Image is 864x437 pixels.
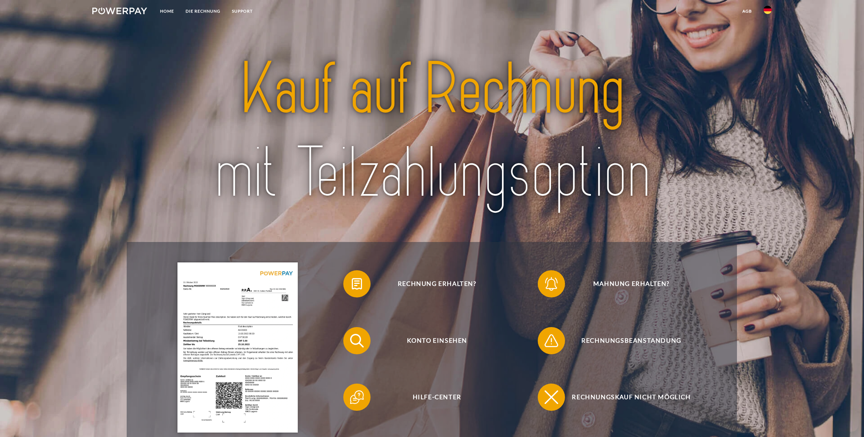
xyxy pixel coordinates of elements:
span: Rechnung erhalten? [354,270,520,297]
span: Rechnungsbeanstandung [548,327,715,354]
img: qb_close.svg [543,389,560,406]
button: Mahnung erhalten? [538,270,715,297]
span: Rechnungskauf nicht möglich [548,384,715,411]
a: agb [737,5,758,17]
img: qb_warning.svg [543,332,560,349]
a: SUPPORT [226,5,258,17]
button: Rechnung erhalten? [343,270,520,297]
a: DIE RECHNUNG [180,5,226,17]
img: qb_help.svg [348,389,365,406]
img: title-powerpay_de.svg [162,44,702,219]
a: Home [154,5,180,17]
button: Hilfe-Center [343,384,520,411]
img: single_invoice_powerpay_de.jpg [177,262,298,433]
button: Rechnungskauf nicht möglich [538,384,715,411]
img: qb_bill.svg [348,275,365,292]
span: Konto einsehen [354,327,520,354]
span: Mahnung erhalten? [548,270,715,297]
iframe: Schaltfläche zum Öffnen des Messaging-Fensters [837,410,859,432]
img: qb_bell.svg [543,275,560,292]
span: Hilfe-Center [354,384,520,411]
button: Konto einsehen [343,327,520,354]
img: logo-powerpay-white.svg [92,7,147,14]
img: de [764,6,772,14]
button: Rechnungsbeanstandung [538,327,715,354]
img: qb_search.svg [348,332,365,349]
